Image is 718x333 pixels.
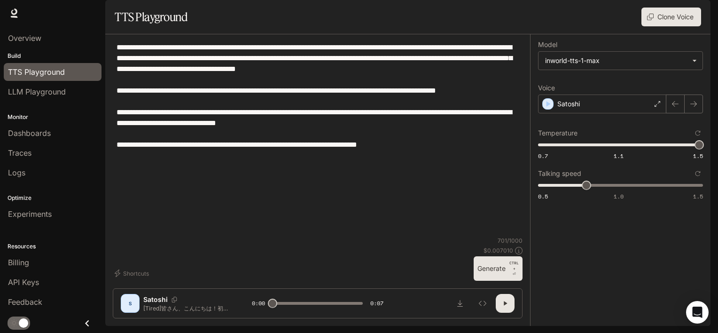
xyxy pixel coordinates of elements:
[538,52,702,70] div: inworld-tts-1-max
[686,301,709,324] div: Open Intercom Messenger
[538,130,578,136] p: Temperature
[693,192,703,200] span: 1.5
[451,294,469,313] button: Download audio
[509,260,519,277] p: ⏎
[474,256,523,281] button: GenerateCTRL +⏎
[498,237,523,245] p: 701 / 1000
[538,152,548,160] span: 0.7
[370,299,383,308] span: 0:07
[538,85,555,91] p: Voice
[641,8,701,26] button: Clone Voice
[614,152,624,160] span: 1.1
[614,192,624,200] span: 1.0
[143,304,229,312] p: [Tired]皆さん、こんにちは！初めまして。[DEMOGRAPHIC_DATA][PERSON_NAME]です。wwwwwwww
[143,295,168,304] p: Satoshi
[693,168,703,179] button: Reset to default
[252,299,265,308] span: 0:00
[538,41,557,48] p: Model
[545,56,687,65] div: inworld-tts-1-max
[168,297,181,302] button: Copy Voice ID
[113,266,153,281] button: Shortcuts
[509,260,519,271] p: CTRL +
[538,192,548,200] span: 0.5
[693,152,703,160] span: 1.5
[484,246,513,254] p: $ 0.007010
[693,128,703,138] button: Reset to default
[473,294,492,313] button: Inspect
[123,296,138,311] div: S
[538,170,581,177] p: Talking speed
[115,8,187,26] h1: TTS Playground
[557,99,580,109] p: Satoshi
